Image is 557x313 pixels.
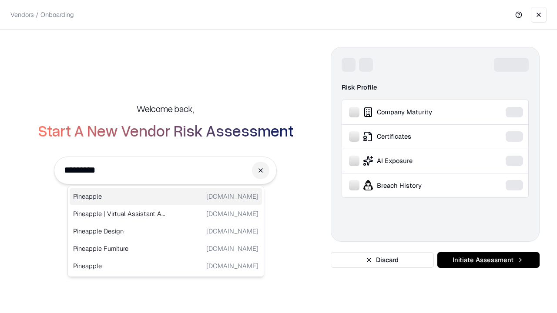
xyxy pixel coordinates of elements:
[206,192,258,201] p: [DOMAIN_NAME]
[73,226,166,236] p: Pineapple Design
[331,252,434,268] button: Discard
[342,82,529,93] div: Risk Profile
[206,209,258,218] p: [DOMAIN_NAME]
[10,10,74,19] p: Vendors / Onboarding
[349,156,480,166] div: AI Exposure
[206,244,258,253] p: [DOMAIN_NAME]
[349,131,480,142] div: Certificates
[73,192,166,201] p: Pineapple
[437,252,540,268] button: Initiate Assessment
[206,261,258,270] p: [DOMAIN_NAME]
[38,122,293,139] h2: Start A New Vendor Risk Assessment
[349,180,480,190] div: Breach History
[349,107,480,117] div: Company Maturity
[137,103,194,115] h5: Welcome back,
[73,244,166,253] p: Pineapple Furniture
[73,209,166,218] p: Pineapple | Virtual Assistant Agency
[67,186,264,277] div: Suggestions
[73,261,166,270] p: Pineapple
[206,226,258,236] p: [DOMAIN_NAME]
